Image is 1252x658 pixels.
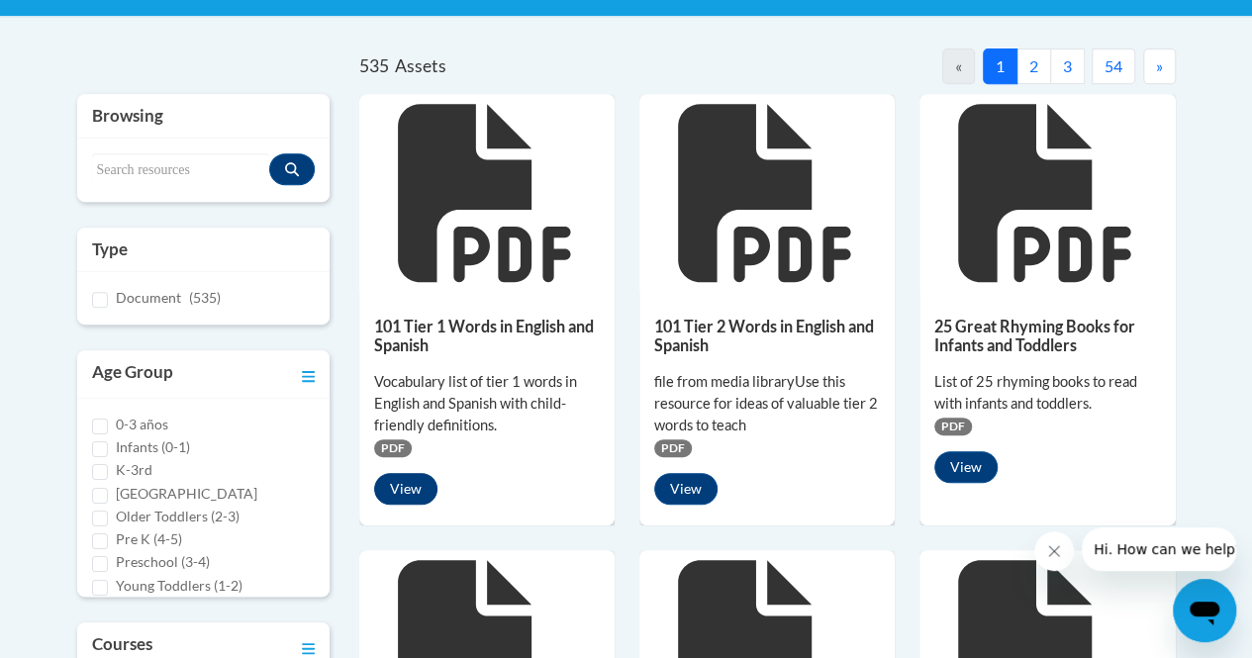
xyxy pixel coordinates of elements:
label: 0-3 años [116,414,168,435]
button: View [934,451,998,483]
button: Next [1143,48,1176,84]
label: [GEOGRAPHIC_DATA] [116,483,257,505]
iframe: Close message [1034,531,1074,571]
span: PDF [934,418,972,435]
button: 54 [1092,48,1135,84]
span: 535 [359,55,389,76]
button: View [374,473,437,505]
button: 2 [1016,48,1051,84]
span: (535) [189,289,221,306]
iframe: Button to launch messaging window [1173,579,1236,642]
span: Assets [395,55,446,76]
button: View [654,473,718,505]
button: 3 [1050,48,1085,84]
label: Older Toddlers (2-3) [116,506,240,527]
input: Search resources [92,153,269,187]
div: List of 25 rhyming books to read with infants and toddlers. [934,371,1160,415]
a: Toggle collapse [302,360,315,388]
button: 1 [983,48,1017,84]
h3: Age Group [92,360,173,388]
h5: 101 Tier 2 Words in English and Spanish [654,317,880,355]
span: » [1156,56,1163,75]
h3: Type [92,237,315,261]
div: file from media libraryUse this resource for ideas of valuable tier 2 words to teach [654,371,880,436]
iframe: Message from company [1082,527,1236,571]
h5: 25 Great Rhyming Books for Infants and Toddlers [934,317,1160,355]
label: Young Toddlers (1-2) [116,575,242,597]
span: PDF [654,439,692,457]
button: Search resources [269,153,315,185]
label: Preschool (3-4) [116,551,210,573]
nav: Pagination Navigation [767,48,1176,84]
label: Infants (0-1) [116,436,190,458]
label: K-3rd [116,459,152,481]
span: PDF [374,439,412,457]
div: Vocabulary list of tier 1 words in English and Spanish with child-friendly definitions. [374,371,600,436]
h3: Browsing [92,104,315,128]
label: Pre K (4-5) [116,528,182,550]
span: Hi. How can we help? [12,14,160,30]
span: Document [116,289,181,306]
h5: 101 Tier 1 Words in English and Spanish [374,317,600,355]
